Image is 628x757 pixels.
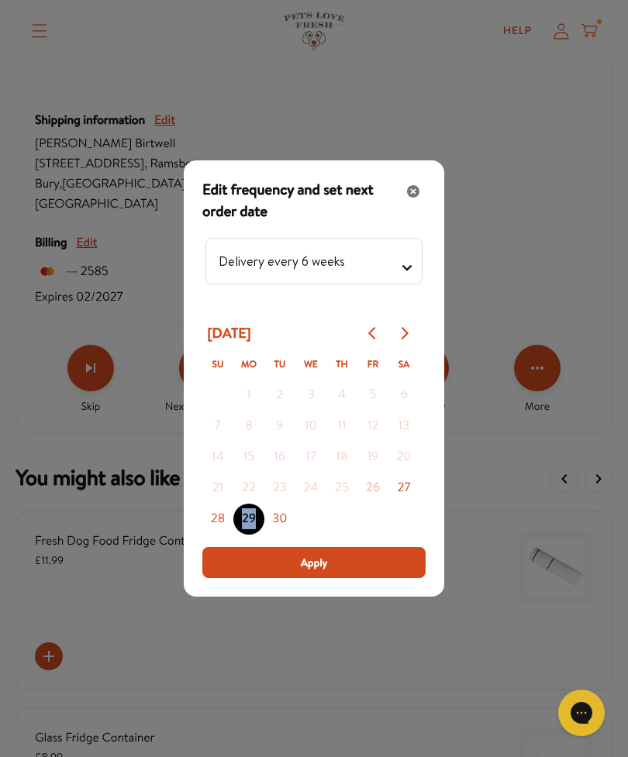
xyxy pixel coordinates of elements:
[326,349,357,380] th: Thursday
[357,318,388,349] button: Go to previous month
[401,179,426,204] button: Close
[295,349,326,380] th: Wednesday
[357,473,388,504] button: 26
[202,547,426,578] button: Apply
[202,504,233,535] button: 28
[202,442,233,473] button: 14
[202,411,233,442] button: 7
[357,442,388,473] button: 19
[388,411,419,442] button: 13
[233,473,264,504] button: 22
[233,442,264,473] button: 15
[357,380,388,411] button: 5
[202,320,256,347] div: [DATE]
[202,179,401,222] span: Edit frequency and set next order date
[388,318,419,349] button: Go to next month
[295,380,326,411] button: 3
[550,684,612,742] iframe: Gorgias live chat messenger
[326,442,357,473] button: 18
[264,349,295,380] th: Tuesday
[264,504,295,535] button: 30
[233,380,264,411] button: 1
[357,411,388,442] button: 12
[202,349,233,380] th: Sunday
[301,554,328,571] span: Apply
[326,411,357,442] button: 11
[388,442,419,473] button: 20
[295,473,326,504] button: 24
[233,504,264,535] button: 29
[202,473,233,504] button: 21
[326,380,357,411] button: 4
[233,411,264,442] button: 8
[388,380,419,411] button: 6
[295,411,326,442] button: 10
[388,473,419,504] button: 27
[388,349,419,380] th: Saturday
[326,473,357,504] button: 25
[264,380,295,411] button: 2
[264,411,295,442] button: 9
[357,349,388,380] th: Friday
[264,473,295,504] button: 23
[295,442,326,473] button: 17
[233,349,264,380] th: Monday
[264,442,295,473] button: 16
